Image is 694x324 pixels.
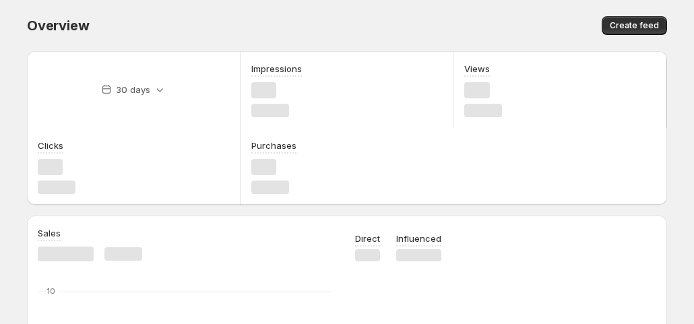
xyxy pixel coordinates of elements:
[116,83,150,96] p: 30 days
[251,62,302,75] h3: Impressions
[602,16,667,35] button: Create feed
[47,286,55,296] text: 10
[355,232,380,245] p: Direct
[396,232,441,245] p: Influenced
[464,62,490,75] h3: Views
[38,139,63,152] h3: Clicks
[38,226,61,240] h3: Sales
[27,18,89,34] span: Overview
[251,139,296,152] h3: Purchases
[610,20,659,31] span: Create feed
